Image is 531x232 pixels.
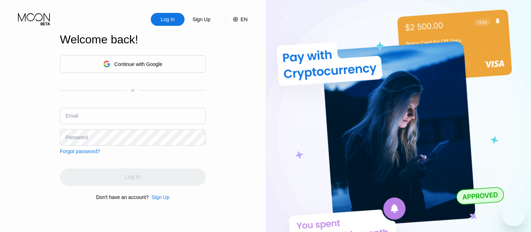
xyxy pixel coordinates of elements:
[60,55,206,73] div: Continue with Google
[152,194,169,200] div: Sign Up
[96,194,149,200] div: Don't have an account?
[151,13,185,26] div: Log In
[60,148,100,154] div: Forgot password?
[185,13,218,26] div: Sign Up
[241,16,247,22] div: EN
[131,88,135,93] div: or
[66,134,88,140] div: Password
[192,16,211,23] div: Sign Up
[60,33,206,46] div: Welcome back!
[225,13,247,26] div: EN
[114,61,162,67] div: Continue with Google
[149,194,169,200] div: Sign Up
[502,203,525,226] iframe: Button to launch messaging window
[160,16,176,23] div: Log In
[66,113,78,119] div: Email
